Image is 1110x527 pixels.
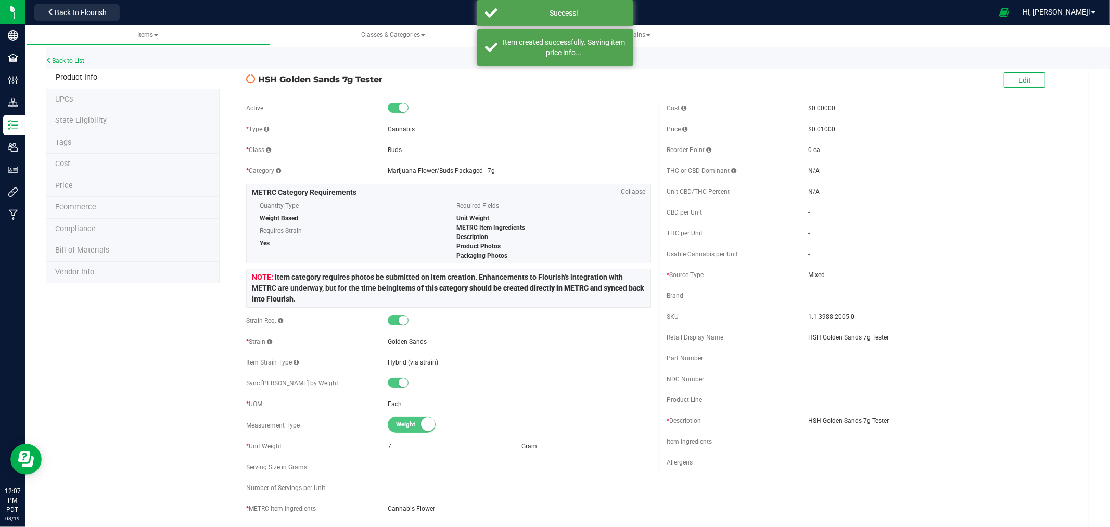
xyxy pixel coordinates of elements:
[621,187,645,196] span: Collapse
[808,230,810,237] span: -
[667,188,730,195] span: Unit CBD/THC Percent
[667,209,702,216] span: CBD per Unit
[8,142,18,153] inline-svg: Users
[8,187,18,197] inline-svg: Integrations
[456,233,488,241] span: Description
[260,223,441,239] span: Requires Strain
[456,252,507,259] span: Packaging Photos
[626,31,650,39] span: Strains
[808,416,1071,425] span: HSH Golden Sands 7g Tester
[246,400,262,408] span: UOM
[8,209,18,220] inline-svg: Manufacturing
[246,105,263,112] span: Active
[388,359,438,366] span: Hybrid (via strain)
[46,57,84,65] a: Back to List
[667,396,702,404] span: Product Line
[388,504,651,513] span: Cannabis Flower
[667,417,701,424] span: Description
[388,167,495,174] span: Marijuana Flower/Buds-Packaged - 7g
[388,146,402,154] span: Buds
[55,224,96,233] span: Compliance
[246,422,300,429] span: Measurement Type
[8,165,18,175] inline-svg: User Roles
[667,313,679,320] span: SKU
[246,443,282,450] span: Unit Weight
[252,284,644,303] strong: items of this category should be created directly in METRC and synced back into Flourish
[808,312,1071,321] span: 1.1.3988.2005.0
[246,338,272,345] span: Strain
[992,2,1016,22] span: Open Ecommerce Menu
[246,317,283,324] span: Strain Req.
[388,338,427,345] span: Golden Sands
[667,105,686,112] span: Cost
[55,116,107,125] span: Tag
[246,484,325,492] span: Number of Servings per Unit
[55,138,71,147] span: Tag
[456,215,489,222] span: Unit Weight
[260,198,441,214] span: Quantity Type
[808,250,810,258] span: -
[55,95,73,104] span: Tag
[808,146,820,154] span: 0 ea
[260,240,270,247] span: Yes
[252,273,644,303] span: Item category requires photos be submitted on item creation. Enhancements to Flourish's integrati...
[246,73,256,84] span: Pending Sync
[456,198,637,214] span: Required Fields
[388,443,391,450] span: 7
[667,271,704,279] span: Source Type
[34,4,120,21] button: Back to Flourish
[258,73,651,85] span: HSH Golden Sands 7g Tester
[667,375,704,383] span: NDC Number
[667,334,723,341] span: Retail Display Name
[8,75,18,85] inline-svg: Configuration
[246,167,281,174] span: Category
[246,359,299,366] span: Item Strain Type
[388,400,402,408] span: Each
[456,243,501,250] span: Product Photos
[667,167,736,174] span: THC or CBD Dominant
[5,515,20,522] p: 08/19
[246,380,338,387] span: Sync [PERSON_NAME] by Weight
[8,30,18,41] inline-svg: Company
[55,268,94,277] span: Vendor Info
[808,270,1071,280] span: Mixed
[667,292,683,299] span: Brand
[667,230,703,237] span: THC per Unit
[667,459,693,466] span: Allergens
[388,126,415,133] span: Cannabis
[260,215,298,222] span: Weight Based
[55,181,73,190] span: Price
[55,203,96,211] span: Ecommerce
[456,224,525,231] span: METRC Item Ingredients
[667,355,703,362] span: Part Number
[246,126,269,133] span: Type
[10,444,42,475] iframe: Resource center
[8,97,18,108] inline-svg: Distribution
[667,126,687,133] span: Price
[808,167,820,174] span: N/A
[396,417,443,432] span: Weight
[5,486,20,515] p: 12:07 PM PDT
[503,37,626,58] div: Item created successfully. Saving item price info...
[1018,76,1031,84] span: Edit
[137,31,158,39] span: Items
[56,73,97,82] span: Product Info
[252,188,356,196] span: METRC Category Requirements
[246,505,316,512] span: METRC Item Ingredients
[667,250,738,258] span: Usable Cannabis per Unit
[55,8,107,17] span: Back to Flourish
[521,443,537,450] span: Gram
[808,105,835,112] span: $0.00000
[667,146,711,154] span: Reorder Point
[246,146,271,154] span: Class
[808,126,835,133] span: $0.01000
[8,53,18,63] inline-svg: Facilities
[8,120,18,130] inline-svg: Inventory
[667,438,712,445] span: Item Ingredients
[55,159,70,168] span: Cost
[55,246,109,255] span: Bill of Materials
[1023,8,1090,16] span: Hi, [PERSON_NAME]!
[808,209,810,216] span: -
[361,31,425,39] span: Classes & Categories
[246,463,307,471] span: Serving Size in Grams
